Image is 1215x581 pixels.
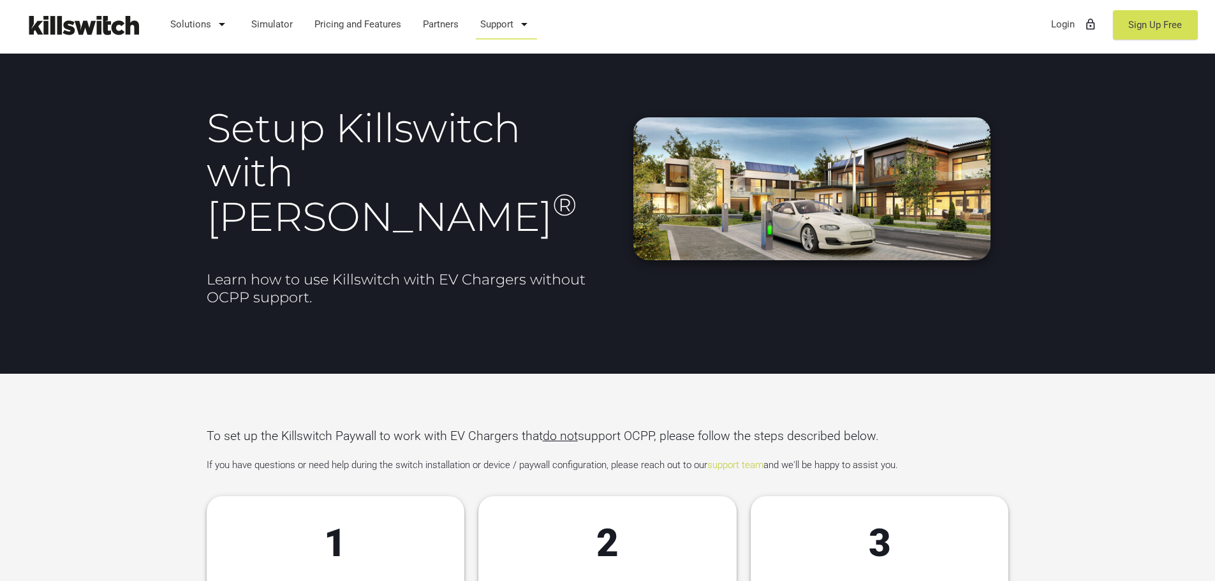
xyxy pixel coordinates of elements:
div: 2 [504,522,711,565]
p: If you have questions or need help during the switch installation or device / paywall configurati... [207,457,1009,474]
a: Simulator [246,8,299,41]
sup: ® [552,186,577,223]
i: lock_outline [1084,9,1097,40]
a: Partners [417,8,465,41]
div: 1 [232,522,439,565]
a: Support [475,8,538,41]
p: To set up the Killswitch Paywall to work with EV Chargers that support OCPP, please follow the st... [207,427,1009,445]
i: arrow_drop_down [214,9,230,40]
u: do not [543,429,578,443]
img: Killswitch [19,10,147,41]
a: Solutions [165,8,236,41]
a: Loginlock_outline [1045,8,1103,41]
a: Pricing and Features [309,8,408,41]
h2: Learn how to use Killswitch with EV Chargers without OCPP support. [207,270,601,307]
i: arrow_drop_down [517,9,532,40]
a: Sign Up Free [1113,10,1198,40]
h1: Setup Killswitch with [PERSON_NAME] [207,106,601,239]
div: 3 [776,522,983,565]
a: support team [707,459,763,471]
img: EV Charger with integrated card payments [633,117,990,260]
